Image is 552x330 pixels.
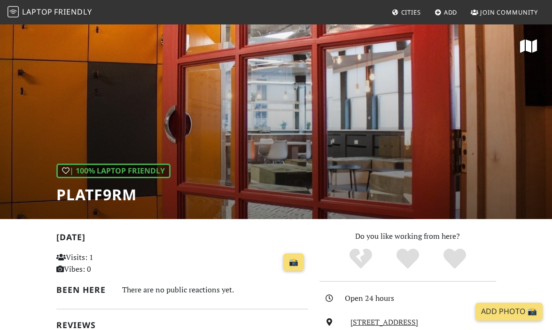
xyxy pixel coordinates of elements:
img: LaptopFriendly [8,6,19,17]
a: LaptopFriendly LaptopFriendly [8,4,92,21]
div: No [337,247,384,271]
a: Cities [388,4,425,21]
a: Add [431,4,461,21]
a: Add Photo 📸 [475,303,543,321]
span: Laptop [22,7,53,17]
div: There are no public reactions yet. [122,283,308,297]
h2: [DATE] [56,232,308,246]
a: Join Community [467,4,542,21]
p: Visits: 1 Vibes: 0 [56,251,133,275]
a: 📸 [283,253,304,271]
p: Do you like working from here? [319,230,496,243]
span: Friendly [54,7,92,17]
span: Add [444,8,458,16]
div: | 100% Laptop Friendly [56,164,171,179]
h2: Reviews [56,320,308,330]
div: Yes [384,247,431,271]
span: Join Community [480,8,538,16]
span: Cities [401,8,421,16]
h1: PLATF9RM [56,186,171,204]
h2: Been here [56,285,111,295]
div: Open 24 hours [345,292,501,305]
div: Definitely! [431,247,478,271]
a: [STREET_ADDRESS] [350,317,418,327]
